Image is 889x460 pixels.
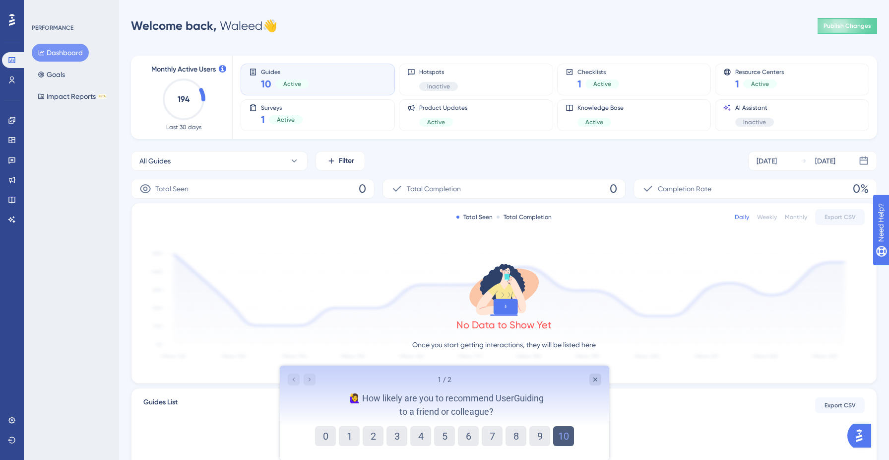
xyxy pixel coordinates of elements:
span: Publish Changes [824,22,871,30]
span: Inactive [743,118,766,126]
span: Active [277,116,295,124]
span: Total Seen [155,183,189,195]
span: Export CSV [825,213,856,221]
span: Active [427,118,445,126]
span: 0% [853,181,869,197]
button: Dashboard [32,44,89,62]
span: Checklists [577,68,619,75]
span: Need Help? [23,2,62,14]
button: Export CSV [815,397,865,413]
text: 194 [178,94,190,104]
p: Once you start getting interactions, they will be listed here [412,339,596,351]
span: Active [593,80,611,88]
span: Guides [261,68,309,75]
button: Filter [316,151,365,171]
span: Filter [339,155,354,167]
span: Hotspots [419,68,458,76]
span: All Guides [139,155,171,167]
span: Completion Rate [658,183,711,195]
span: AI Assistant [735,104,774,112]
span: 1 [261,113,265,127]
div: Total Completion [497,213,552,221]
div: BETA [98,94,107,99]
span: Last 30 days [166,123,201,131]
iframe: UserGuiding Survey [280,366,609,460]
span: Welcome back, [131,18,217,33]
button: Impact ReportsBETA [32,87,113,105]
span: Resource Centers [735,68,784,75]
span: 10 [261,77,271,91]
div: No Data to Show Yet [456,318,552,332]
button: Export CSV [815,209,865,225]
span: Surveys [261,104,303,111]
span: Monthly Active Users [151,64,216,76]
span: Inactive [427,82,450,90]
span: Active [585,118,603,126]
div: [DATE] [757,155,777,167]
span: Export CSV [825,401,856,409]
span: Knowledge Base [577,104,624,112]
button: Publish Changes [818,18,877,34]
span: Active [751,80,769,88]
span: Product Updates [419,104,467,112]
div: Total Seen [456,213,493,221]
span: Guides List [143,396,178,414]
div: PERFORMANCE [32,24,73,32]
div: [DATE] [815,155,835,167]
div: Waleed 👋 [131,18,277,34]
div: Daily [735,213,749,221]
button: Goals [32,66,71,83]
span: 1 [735,77,739,91]
div: Weekly [757,213,777,221]
div: Monthly [785,213,807,221]
span: 0 [610,181,617,197]
button: All Guides [131,151,308,171]
span: Total Completion [407,183,461,195]
span: 0 [359,181,366,197]
span: 1 [577,77,581,91]
span: Active [283,80,301,88]
iframe: UserGuiding AI Assistant Launcher [847,421,877,451]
